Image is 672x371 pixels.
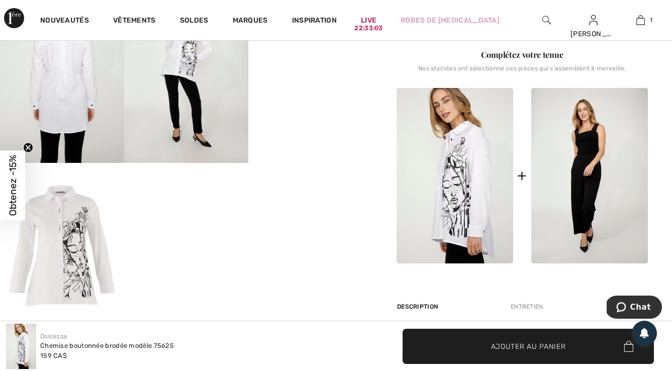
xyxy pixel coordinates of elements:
a: Se connecter [589,15,598,25]
div: [PERSON_NAME] [570,29,617,39]
span: 159 CA$ [40,352,67,359]
a: Live22:33:03 [361,15,376,26]
div: + [517,164,527,187]
button: Close teaser [23,143,33,153]
div: 22:33:03 [354,24,382,33]
a: Marques [233,16,268,27]
a: Soldes [180,16,209,27]
div: Nos stylistes ont sélectionné ces pièces qui s'assemblent à merveille. [397,65,648,80]
img: Pantalon Ceinturé Mi-Taille modèle 75145 [531,88,648,263]
img: 1ère Avenue [4,8,24,28]
button: Ajouter au panier [403,329,654,364]
a: Dolcezza [40,333,67,340]
div: Complétez votre tenue [397,49,648,61]
span: Inspiration [292,16,337,27]
div: Chemise boutonnée brodée modèle 75625 [40,341,174,351]
img: Bag.svg [624,341,633,352]
div: Description [397,298,440,316]
a: 1 [617,14,663,26]
a: Nouveautés [40,16,89,27]
span: Obtenez -15% [7,155,19,216]
img: Mon panier [636,14,645,26]
a: Vêtements [113,16,156,27]
img: recherche [542,14,551,26]
iframe: Ouvre un widget dans lequel vous pouvez chatter avec l’un de nos agents [607,296,662,321]
span: Ajouter au panier [491,341,566,351]
img: Chemise Boutonn&eacute;e Brod&eacute;e mod&egrave;le 75625 [6,324,36,369]
div: Entretien [502,298,552,316]
img: Mes infos [589,14,598,26]
img: Chemise Boutonnée Brodée modèle 75625 [397,88,513,263]
span: 1 [650,16,652,25]
a: Robes de [MEDICAL_DATA] [401,15,500,26]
